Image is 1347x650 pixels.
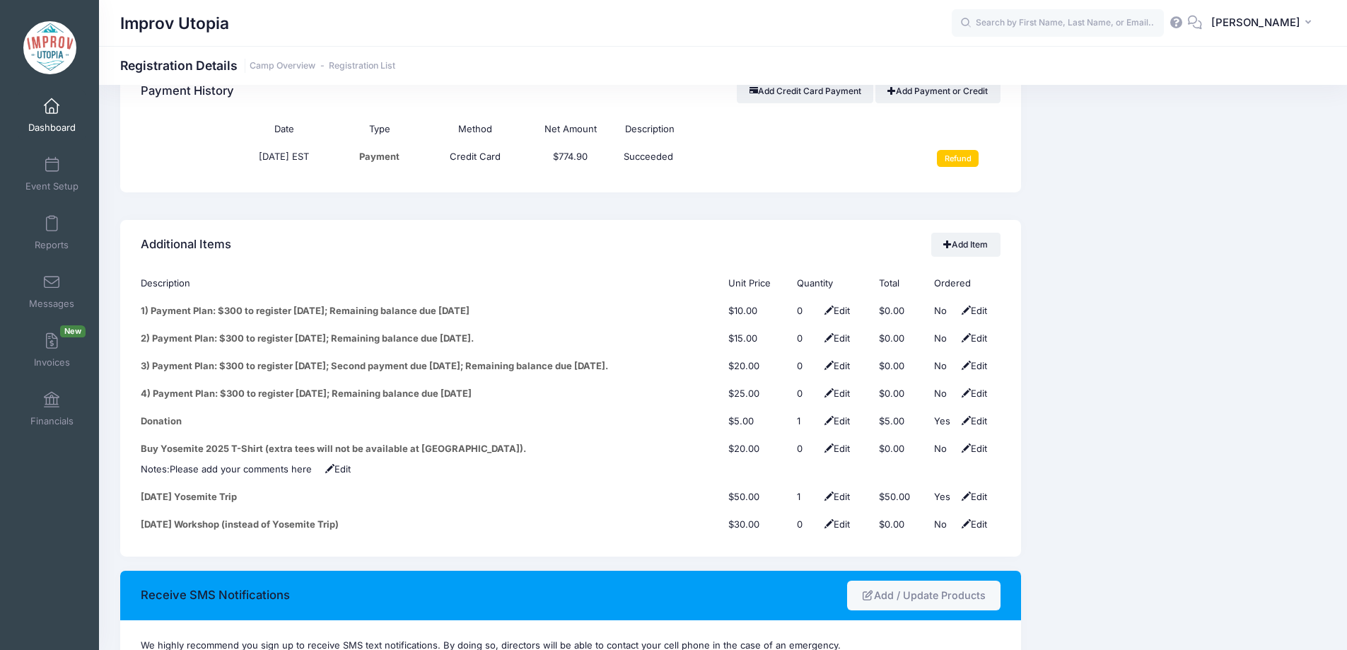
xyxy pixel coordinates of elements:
[797,442,818,456] div: Click Pencil to edit...
[721,483,790,511] td: $50.00
[872,511,927,538] td: $0.00
[934,359,955,373] div: No
[29,298,74,310] span: Messages
[721,407,790,435] td: $5.00
[236,116,332,144] th: Date
[721,297,790,325] td: $10.00
[250,61,315,71] a: Camp Overview
[958,518,987,530] span: Edit
[141,575,290,615] h3: Receive SMS Notifications
[958,415,987,426] span: Edit
[18,267,86,316] a: Messages
[141,225,231,265] h4: Additional Items
[821,443,850,454] span: Edit
[315,463,351,475] span: Edit
[427,116,523,144] th: Method
[791,269,873,297] th: Quantity
[934,304,955,318] div: No
[797,359,818,373] div: Click Pencil to edit...
[931,233,1001,257] a: Add Item
[872,325,927,352] td: $0.00
[821,332,850,344] span: Edit
[934,518,955,532] div: No
[332,116,427,144] th: Type
[821,360,850,371] span: Edit
[721,352,790,380] td: $20.00
[821,518,850,530] span: Edit
[141,71,234,111] h4: Payment History
[721,269,790,297] th: Unit Price
[170,463,312,477] div: Click Pencil to edit...
[821,305,850,316] span: Edit
[797,490,818,504] div: Click Pencil to edit...
[141,352,721,380] td: 3) Payment Plan: $300 to register [DATE]; Second payment due [DATE]; Remaining balance due [DATE].
[35,239,69,251] span: Reports
[141,325,721,352] td: 2) Payment Plan: $300 to register [DATE]; Remaining balance due [DATE].
[934,414,955,429] div: Yes
[18,325,86,375] a: InvoicesNew
[1202,7,1326,40] button: [PERSON_NAME]
[141,483,721,511] td: [DATE] Yosemite Trip
[18,384,86,434] a: Financials
[236,144,332,175] td: [DATE] EST
[872,297,927,325] td: $0.00
[797,518,818,532] div: Click Pencil to edit...
[958,360,987,371] span: Edit
[141,463,1000,483] td: Notes:
[797,414,818,429] div: Click Pencil to edit...
[1211,15,1300,30] span: [PERSON_NAME]
[427,144,523,175] td: Credit Card
[23,21,76,74] img: Improv Utopia
[721,511,790,538] td: $30.00
[60,325,86,337] span: New
[329,61,395,71] a: Registration List
[872,407,927,435] td: $5.00
[872,483,927,511] td: $50.00
[958,388,987,399] span: Edit
[821,415,850,426] span: Edit
[18,208,86,257] a: Reports
[797,304,818,318] div: Click Pencil to edit...
[872,352,927,380] td: $0.00
[797,387,818,401] div: Click Pencil to edit...
[30,415,74,427] span: Financials
[934,387,955,401] div: No
[927,269,1001,297] th: Ordered
[120,7,229,40] h1: Improv Utopia
[958,491,987,502] span: Edit
[958,332,987,344] span: Edit
[618,116,904,144] th: Description
[952,9,1164,37] input: Search by First Name, Last Name, or Email...
[934,490,955,504] div: Yes
[141,435,721,463] td: Buy Yosemite 2025 T-Shirt (extra tees will not be available at [GEOGRAPHIC_DATA]).
[141,269,721,297] th: Description
[618,144,904,175] td: Succeeded
[872,435,927,463] td: $0.00
[523,116,618,144] th: Net Amount
[797,332,818,346] div: Click Pencil to edit...
[18,149,86,199] a: Event Setup
[875,79,1001,103] a: Add Payment or Credit
[872,269,927,297] th: Total
[821,388,850,399] span: Edit
[934,442,955,456] div: No
[721,325,790,352] td: $15.00
[28,122,76,134] span: Dashboard
[958,305,987,316] span: Edit
[141,407,721,435] td: Donation
[872,380,927,407] td: $0.00
[721,435,790,463] td: $20.00
[18,91,86,140] a: Dashboard
[737,79,873,103] button: Add Credit Card Payment
[821,491,850,502] span: Edit
[141,380,721,407] td: 4) Payment Plan: $300 to register [DATE]; Remaining balance due [DATE]
[934,332,955,346] div: No
[120,58,395,73] h1: Registration Details
[523,144,618,175] td: $774.90
[958,443,987,454] span: Edit
[937,150,979,167] input: Refund
[141,297,721,325] td: 1) Payment Plan: $300 to register [DATE]; Remaining balance due [DATE]
[34,356,70,368] span: Invoices
[332,144,427,175] td: Payment
[141,511,721,538] td: [DATE] Workshop (instead of Yosemite Trip)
